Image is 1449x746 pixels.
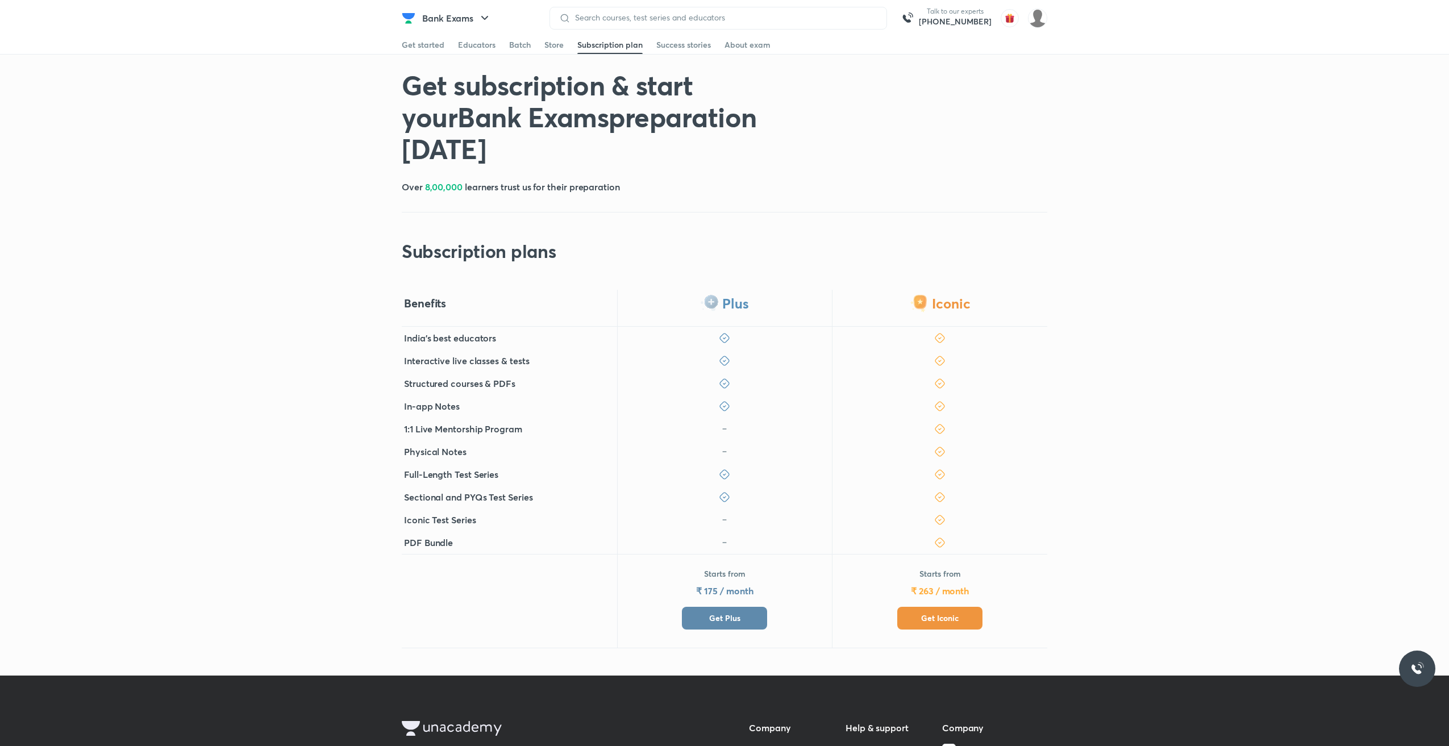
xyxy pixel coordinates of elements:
[404,354,529,368] h5: Interactive live classes & tests
[544,36,564,54] a: Store
[415,7,498,30] button: Bank Exams
[402,180,620,194] h5: Over learners trust us for their preparation
[509,39,531,51] div: Batch
[458,39,496,51] div: Educators
[404,468,498,481] h5: Full-Length Test Series
[402,11,415,25] img: Company Logo
[682,607,767,630] button: Get Plus
[402,240,556,262] h2: Subscription plans
[846,721,933,735] h5: Help & support
[404,296,446,311] h4: Benefits
[919,7,992,16] p: Talk to our experts
[458,36,496,54] a: Educators
[1001,9,1019,27] img: avatar
[896,7,919,30] img: call-us
[719,514,730,526] img: icon
[404,422,522,436] h5: 1:1 Live Mentorship Program
[1410,662,1424,676] img: ttu
[509,36,531,54] a: Batch
[1028,9,1047,28] img: Himanshu Singh
[577,39,643,51] div: Subscription plan
[577,36,643,54] a: Subscription plan
[404,536,453,549] h5: PDF Bundle
[719,446,730,457] img: icon
[404,377,515,390] h5: Structured courses & PDFs
[704,568,746,580] p: Starts from
[404,513,476,527] h5: Iconic Test Series
[921,612,959,624] span: Get Iconic
[709,612,740,624] span: Get Plus
[656,39,711,51] div: Success stories
[571,13,877,22] input: Search courses, test series and educators
[749,721,836,735] h5: Company
[719,537,730,548] img: icon
[656,36,711,54] a: Success stories
[402,39,444,51] div: Get started
[404,399,460,413] h5: In-app Notes
[696,584,753,598] h5: ₹ 175 / month
[402,36,444,54] a: Get started
[919,16,992,27] a: [PHONE_NUMBER]
[404,490,533,504] h5: Sectional and PYQs Test Series
[724,36,771,54] a: About exam
[724,39,771,51] div: About exam
[942,721,1030,735] h5: Company
[425,181,463,193] span: 8,00,000
[404,445,467,459] h5: Physical Notes
[911,584,969,598] h5: ₹ 263 / month
[919,568,961,580] p: Starts from
[402,69,789,164] h1: Get subscription & start your Bank Exams preparation [DATE]
[719,423,730,435] img: icon
[402,721,502,736] img: Unacademy Logo
[544,39,564,51] div: Store
[404,331,496,345] h5: India's best educators
[897,607,982,630] button: Get Iconic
